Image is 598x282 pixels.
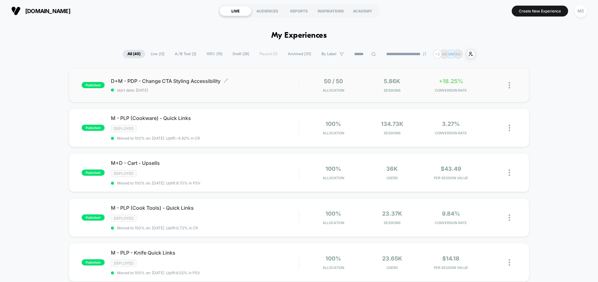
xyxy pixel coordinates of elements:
[82,125,105,131] span: published
[512,6,568,17] button: Create New Experience
[423,88,479,93] span: CONVERSION RATE
[117,270,200,275] span: Moved to 100% on: [DATE] . Uplift: 6.52% in PSV
[441,52,448,56] p: MD
[509,170,510,176] img: close
[456,52,461,56] p: KA
[323,265,344,270] span: Allocation
[220,6,251,16] div: LIVE
[382,255,402,262] span: 23.65k
[321,52,336,56] span: By Label
[111,170,136,177] span: Deployed
[573,5,589,17] button: MD
[117,226,198,230] span: Moved to 100% on: [DATE] . Uplift: 0.72% in CR
[111,205,299,211] span: M - PLP (Cook Tools) - Quick Links
[146,50,169,58] span: Live ( 12 )
[364,88,420,93] span: Sessions
[442,121,460,127] span: 3.27%
[325,255,341,262] span: 100%
[111,78,299,84] span: D+M - PDP - Change CTA Styling Accessibility
[25,8,70,14] span: [DOMAIN_NAME]
[386,165,398,172] span: 36k
[82,82,105,88] span: published
[111,250,299,256] span: M - PLP - Knife Quick Links
[9,6,72,16] button: [DOMAIN_NAME]
[323,176,344,180] span: Allocation
[423,265,479,270] span: PER SESSION VALUE
[228,50,254,58] span: Draft ( 28 )
[111,260,136,267] span: Deployed
[271,31,327,40] h1: My Experiences
[325,121,341,127] span: 100%
[423,131,479,135] span: CONVERSION RATE
[283,50,316,58] span: Archived ( 33 )
[117,181,200,185] span: Moved to 100% on: [DATE] . Uplift: 8.70% in PSV
[509,82,510,88] img: close
[442,255,459,262] span: $14.18
[251,6,283,16] div: AUDIENCES
[381,121,403,127] span: 134.73k
[315,6,347,16] div: INSPIRATIONS
[202,50,227,58] span: 100% ( 10 )
[423,52,426,56] img: end
[111,115,299,121] span: M - PLP (Cookware) - Quick Links
[423,176,479,180] span: PER SESSION VALUE
[111,160,299,166] span: M+D - Cart - Upsells
[117,136,200,141] span: Moved to 100% on: [DATE] . Uplift: -4.92% in CR
[364,265,420,270] span: Users
[382,210,402,217] span: 23.37k
[364,131,420,135] span: Sessions
[509,125,510,131] img: close
[509,214,510,221] img: close
[11,6,21,16] img: Visually logo
[575,5,587,17] div: MD
[82,259,105,265] span: published
[111,88,299,93] span: start date: [DATE]
[442,210,460,217] span: 9.84%
[448,52,455,56] p: MM
[384,78,400,84] span: 5.86k
[82,214,105,221] span: published
[441,165,461,172] span: $43.49
[111,215,136,222] span: Deployed
[323,221,344,225] span: Allocation
[509,259,510,266] img: close
[433,50,442,59] div: + 2
[123,50,145,58] span: All ( 40 )
[323,131,344,135] span: Allocation
[364,221,420,225] span: Sessions
[283,6,315,16] div: REPORTS
[364,176,420,180] span: Users
[323,88,344,93] span: Allocation
[423,221,479,225] span: CONVERSION RATE
[325,165,341,172] span: 100%
[82,170,105,176] span: published
[324,78,343,84] span: 50 / 50
[111,125,136,132] span: Deployed
[325,210,341,217] span: 100%
[439,78,463,84] span: +18.25%
[347,6,378,16] div: ACADEMY
[170,50,201,58] span: A/B Test ( 2 )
